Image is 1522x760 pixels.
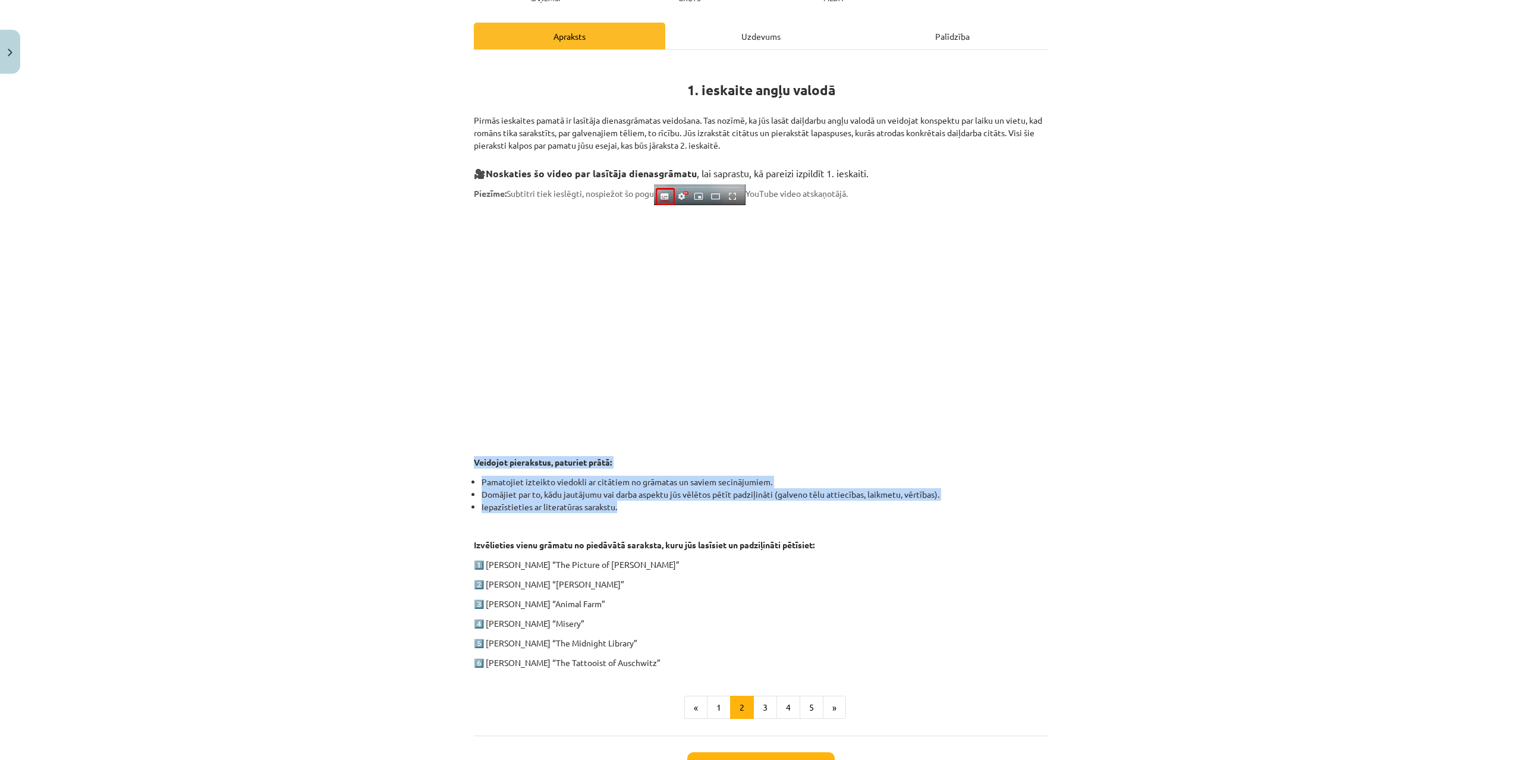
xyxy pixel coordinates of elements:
p: Pirmās ieskaites pamatā ir lasītāja dienasgrāmatas veidošana. Tas nozīmē, ka jūs lasāt daiļdarbu ... [474,102,1048,152]
button: 1 [707,696,731,720]
img: icon-close-lesson-0947bae3869378f0d4975bcd49f059093ad1ed9edebbc8119c70593378902aed.svg [8,49,12,56]
strong: Veidojot pierakstus, paturiet prātā: [474,457,612,467]
nav: Page navigation example [474,696,1048,720]
li: Iepazīstieties ar literatūras sarakstu. [482,501,1048,513]
div: Palīdzība [857,23,1048,49]
p: 4️⃣ [PERSON_NAME] “Misery” [474,617,1048,630]
button: 3 [753,696,777,720]
button: 4 [776,696,800,720]
div: Uzdevums [665,23,857,49]
p: 5️⃣ [PERSON_NAME] “The Midnight Library” [474,637,1048,649]
p: 2️⃣ [PERSON_NAME] “[PERSON_NAME]” [474,578,1048,591]
h3: 🎥 , lai saprastu, kā pareizi izpildīt 1. ieskaiti. [474,159,1048,181]
li: Domājiet par to, kādu jautājumu vai darba aspektu jūs vēlētos pētīt padziļināti (galveno tēlu att... [482,488,1048,501]
button: » [823,696,846,720]
strong: 1. ieskaite angļu valodā [687,81,835,99]
strong: Noskaties šo video par lasītāja dienasgrāmatu [486,167,697,180]
span: Subtitri tiek ieslēgti, nospiežot šo pogu YouTube video atskaņotājā. [474,188,848,199]
strong: Piezīme: [474,188,507,199]
button: 2 [730,696,754,720]
button: « [684,696,707,720]
strong: Izvēlieties vienu grāmatu no piedāvātā saraksta, kuru jūs lasīsiet un padziļināti pētīsiet: [474,539,815,550]
p: 1️⃣ [PERSON_NAME] “The Picture of [PERSON_NAME]” [474,558,1048,571]
p: 6️⃣ [PERSON_NAME] “The Tattooist of Auschwitz” [474,657,1048,669]
div: Apraksts [474,23,665,49]
button: 5 [800,696,823,720]
p: 3️⃣ [PERSON_NAME] “Animal Farm” [474,598,1048,610]
li: Pamatojiet izteikto viedokli ar citātiem no grāmatas un saviem secinājumiem. [482,476,1048,488]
